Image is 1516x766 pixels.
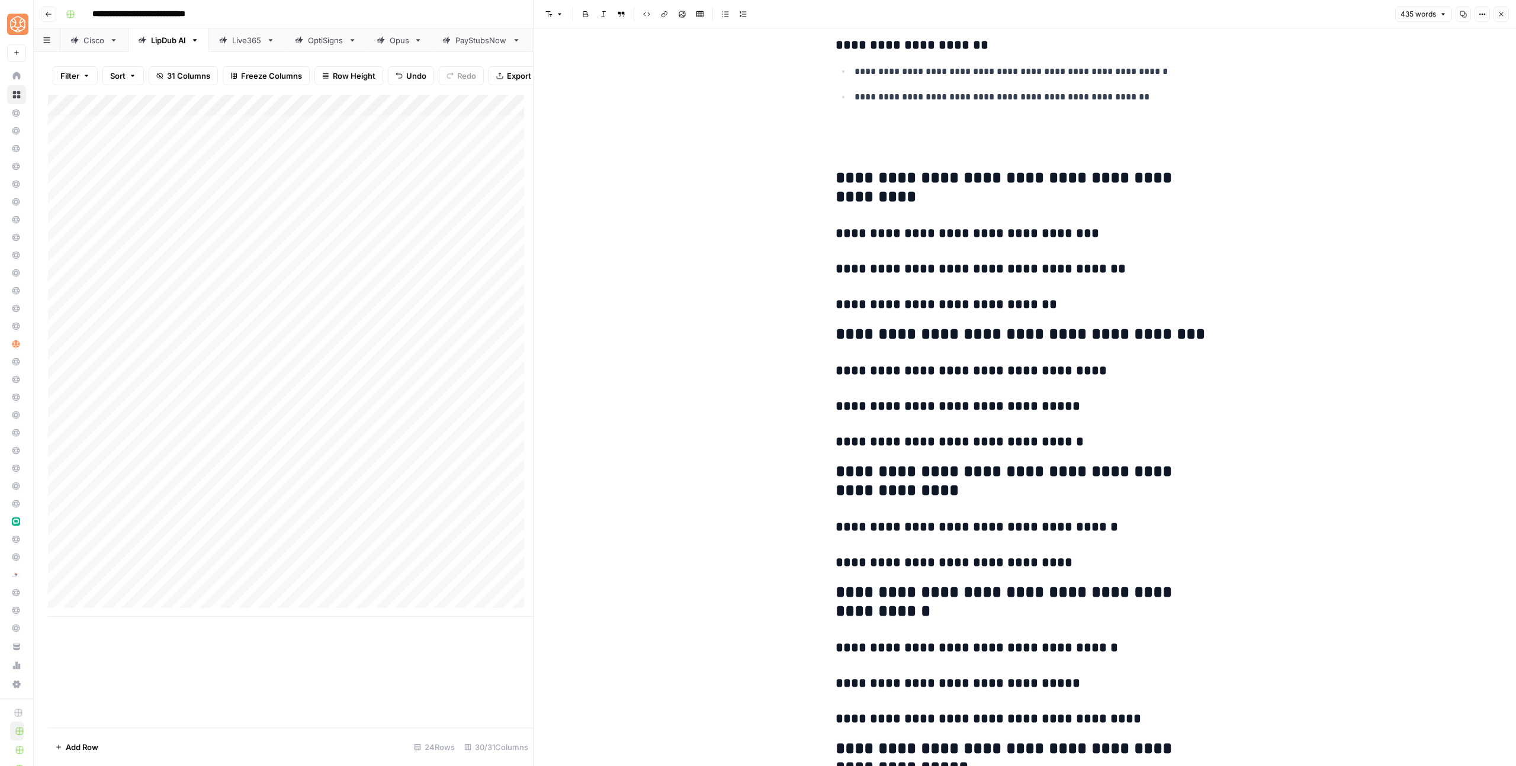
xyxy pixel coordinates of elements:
[333,70,375,82] span: Row Height
[489,66,557,85] button: Export CSV
[308,34,343,46] div: OptiSigns
[439,66,484,85] button: Redo
[432,28,531,52] a: PayStubsNow
[232,34,262,46] div: Live365
[12,340,20,348] img: hlg0wqi1id4i6sbxkcpd2tyblcaw
[457,70,476,82] span: Redo
[507,70,549,82] span: Export CSV
[7,85,26,104] a: Browse
[7,14,28,35] img: SimpleTiger Logo
[102,66,144,85] button: Sort
[241,70,302,82] span: Freeze Columns
[314,66,383,85] button: Row Height
[1401,9,1436,20] span: 435 words
[7,637,26,656] a: Your Data
[209,28,285,52] a: Live365
[151,34,186,46] div: LipDub AI
[223,66,310,85] button: Freeze Columns
[53,66,98,85] button: Filter
[7,66,26,85] a: Home
[7,656,26,675] a: Usage
[128,28,209,52] a: LipDub AI
[406,70,426,82] span: Undo
[83,34,105,46] div: Cisco
[409,738,460,757] div: 24 Rows
[66,741,98,753] span: Add Row
[460,738,533,757] div: 30/31 Columns
[110,70,126,82] span: Sort
[455,34,508,46] div: PayStubsNow
[390,34,409,46] div: Opus
[48,738,105,757] button: Add Row
[367,28,432,52] a: Opus
[60,70,79,82] span: Filter
[7,9,26,39] button: Workspace: SimpleTiger
[60,28,128,52] a: Cisco
[388,66,434,85] button: Undo
[12,571,20,579] img: l4fhhv1wydngfjbdt7cv1fhbfkxb
[1395,7,1452,22] button: 435 words
[149,66,218,85] button: 31 Columns
[7,675,26,694] a: Settings
[167,70,210,82] span: 31 Columns
[12,517,20,526] img: lw7c1zkxykwl1f536rfloyrjtby8
[285,28,367,52] a: OptiSigns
